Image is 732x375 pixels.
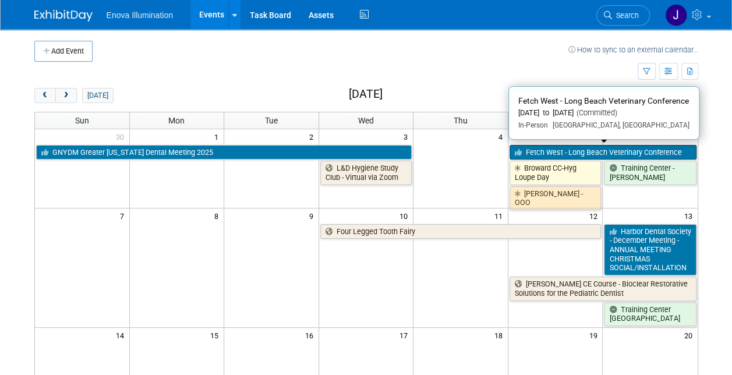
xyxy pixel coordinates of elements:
span: 13 [683,208,698,223]
a: GNYDM Greater [US_STATE] Dental Meeting 2025 [36,145,412,160]
a: [PERSON_NAME] - OOO [510,186,602,210]
span: 7 [119,208,129,223]
span: 11 [493,208,508,223]
h2: [DATE] [348,88,382,101]
span: [GEOGRAPHIC_DATA], [GEOGRAPHIC_DATA] [548,121,689,129]
a: Four Legged Tooth Fairy [320,224,602,239]
span: Enova Illumination [107,10,173,20]
span: Thu [454,116,468,125]
span: 8 [213,208,224,223]
a: Search [596,5,650,26]
span: 10 [398,208,413,223]
a: Broward CC-Hyg Loupe Day [510,161,602,185]
div: [DATE] to [DATE] [518,108,689,118]
span: 1 [213,129,224,144]
span: 18 [493,328,508,342]
span: 9 [308,208,319,223]
button: prev [34,88,56,103]
span: 2 [308,129,319,144]
a: [PERSON_NAME] CE Course - Bioclear Restorative Solutions for the Pediatric Dentist [510,277,696,300]
span: 20 [683,328,698,342]
a: Harbor Dental Society - December Meeting - ANNUAL MEETING CHRISTMAS SOCIAL/INSTALLATION [604,224,696,276]
span: Sun [75,116,89,125]
button: next [55,88,77,103]
span: Wed [358,116,374,125]
span: 17 [398,328,413,342]
img: ExhibitDay [34,10,93,22]
span: 16 [304,328,319,342]
span: 19 [588,328,602,342]
button: [DATE] [82,88,113,103]
span: Search [612,11,639,20]
span: 30 [115,129,129,144]
span: Fetch West - Long Beach Veterinary Conference [518,96,689,105]
span: 4 [497,129,508,144]
a: Fetch West - Long Beach Veterinary Conference [510,145,696,160]
a: Training Center - [PERSON_NAME] [604,161,696,185]
span: Tue [265,116,278,125]
a: How to sync to an external calendar... [568,45,698,54]
button: Add Event [34,41,93,62]
span: Mon [168,116,185,125]
span: 15 [209,328,224,342]
span: In-Person [518,121,548,129]
span: 3 [402,129,413,144]
span: (Committed) [574,108,617,117]
span: 12 [588,208,602,223]
a: L&D Hygiene Study Club - Virtual via Zoom [320,161,412,185]
a: Training Center [GEOGRAPHIC_DATA] [604,302,696,326]
img: JeffD Dyll [665,4,687,26]
span: 14 [115,328,129,342]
